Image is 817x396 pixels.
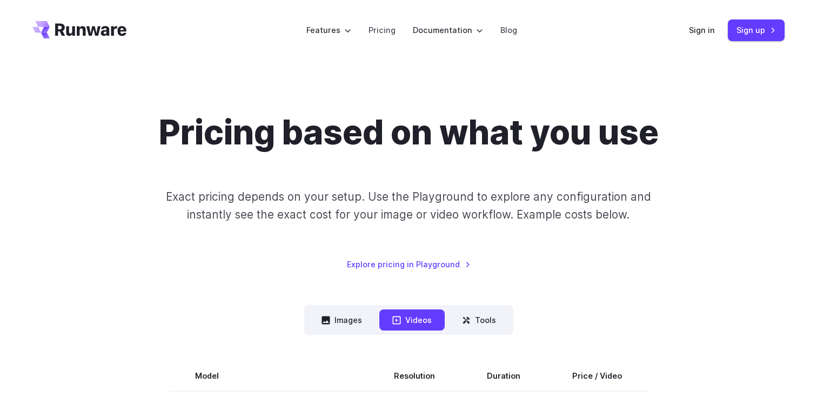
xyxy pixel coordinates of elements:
th: Model [169,361,368,391]
th: Resolution [368,361,461,391]
a: Go to / [32,21,126,38]
h1: Pricing based on what you use [159,113,659,153]
p: Exact pricing depends on your setup. Use the Playground to explore any configuration and instantl... [145,188,672,224]
label: Features [306,24,351,36]
label: Documentation [413,24,483,36]
a: Explore pricing in Playground [347,258,471,270]
th: Price / Video [546,361,648,391]
button: Tools [449,309,509,331]
button: Videos [379,309,445,331]
a: Sign in [689,24,715,36]
a: Pricing [369,24,396,36]
th: Duration [461,361,546,391]
button: Images [309,309,375,331]
a: Blog [500,24,517,36]
a: Sign up [728,19,785,41]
